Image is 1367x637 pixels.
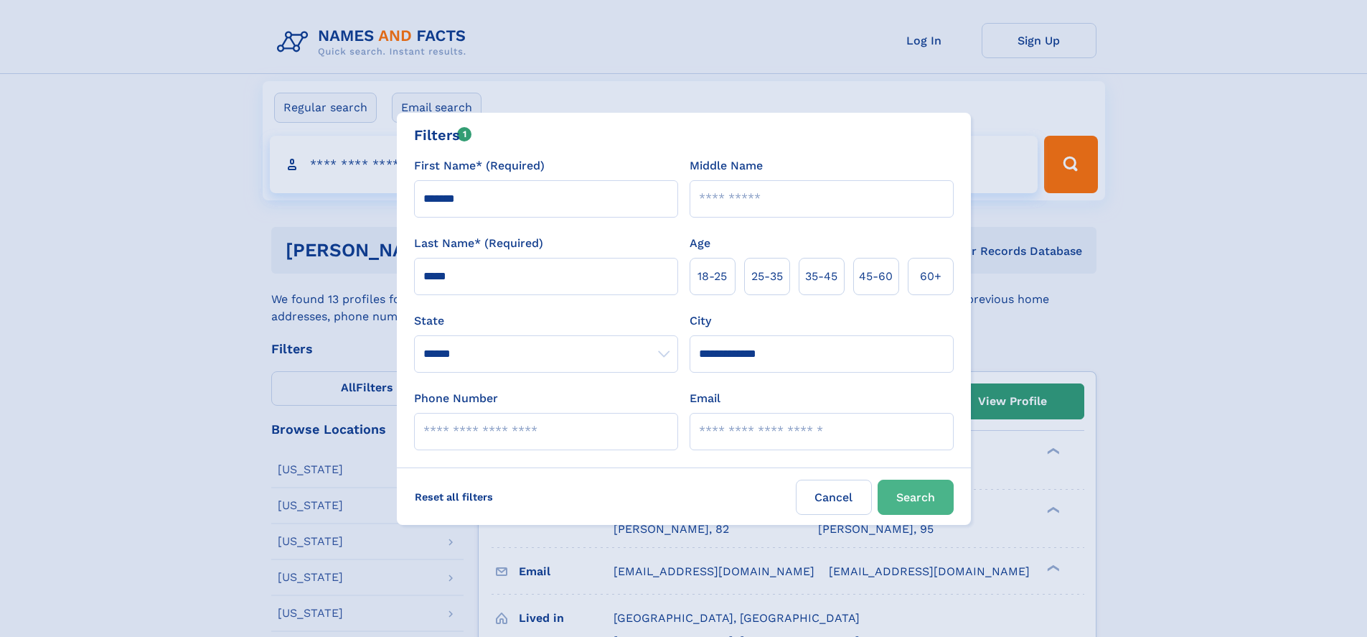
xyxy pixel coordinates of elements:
[690,312,711,330] label: City
[690,390,720,407] label: Email
[690,235,710,252] label: Age
[414,235,543,252] label: Last Name* (Required)
[690,157,763,175] label: Middle Name
[805,268,837,285] span: 35‑45
[405,480,502,514] label: Reset all filters
[796,480,872,515] label: Cancel
[751,268,783,285] span: 25‑35
[414,312,678,330] label: State
[414,157,545,175] label: First Name* (Required)
[859,268,893,285] span: 45‑60
[414,390,498,407] label: Phone Number
[697,268,727,285] span: 18‑25
[920,268,941,285] span: 60+
[414,124,472,146] div: Filters
[878,480,954,515] button: Search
